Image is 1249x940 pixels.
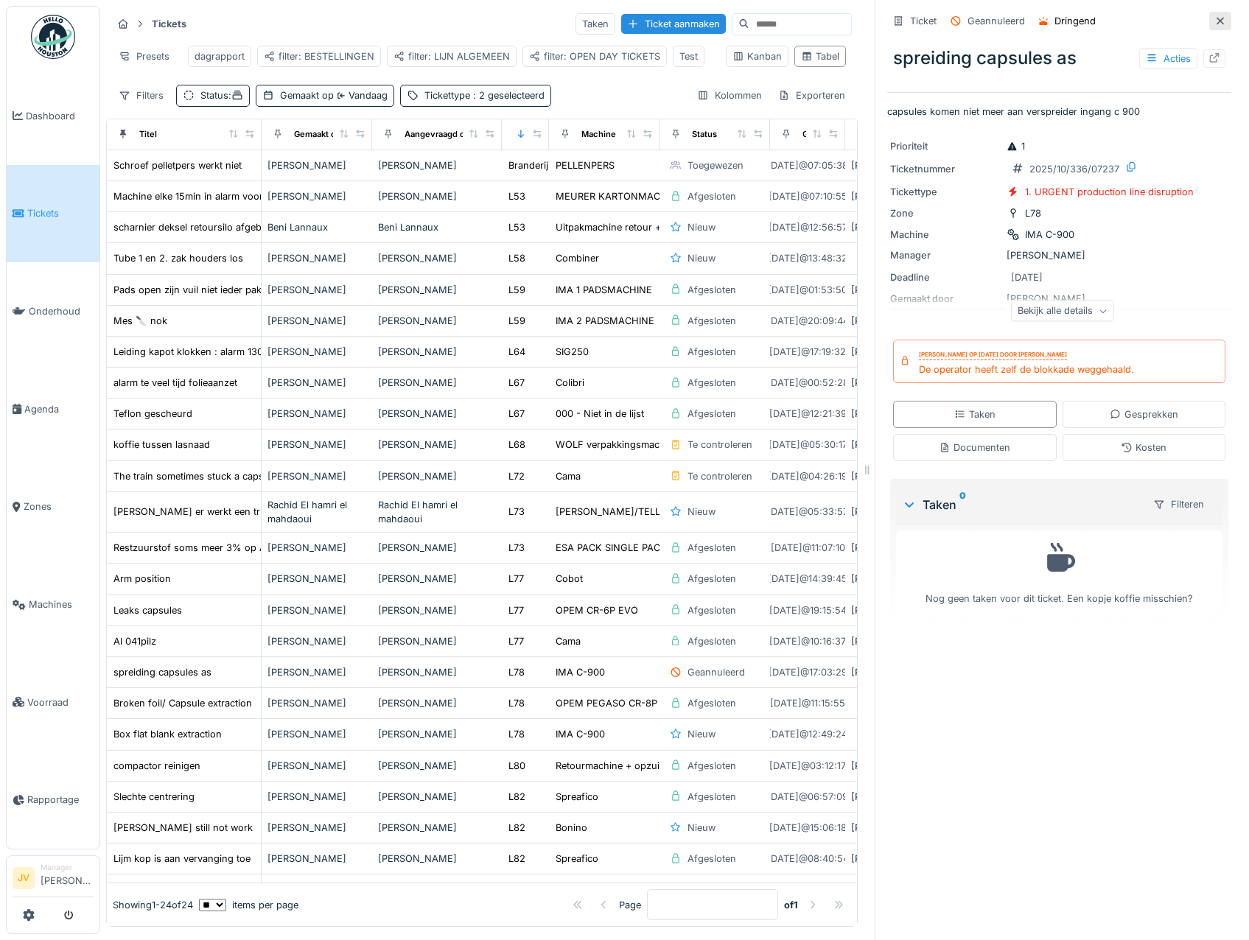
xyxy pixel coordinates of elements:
[851,376,960,390] div: [PERSON_NAME]
[556,283,652,297] div: IMA 1 PADSMACHINE
[890,139,1001,153] div: Prioriteit
[24,499,94,513] span: Zones
[851,790,960,804] div: [PERSON_NAME]
[769,345,846,359] div: [DATE] @ 17:19:32
[294,128,349,141] div: Gemaakt door
[1011,270,1043,284] div: [DATE]
[770,696,845,710] div: [DATE] @ 11:15:55
[113,634,156,648] div: Al 041pilz
[851,314,960,328] div: [PERSON_NAME]
[851,603,960,617] div: [PERSON_NAME]
[767,852,849,866] div: [DATE] @ 08:40:54
[267,498,366,526] div: Rachid El hamri el mahdaoui
[688,345,736,359] div: Afgesloten
[1025,206,1041,220] div: L78
[13,867,35,889] li: JV
[688,314,736,328] div: Afgesloten
[556,852,598,866] div: Spreafico
[851,821,960,835] div: [PERSON_NAME]
[769,438,847,452] div: [DATE] @ 05:30:17
[688,790,736,804] div: Afgesloten
[267,852,366,866] div: [PERSON_NAME]
[27,695,94,709] span: Voorraad
[508,852,525,866] div: L82
[688,852,736,866] div: Afgesloten
[267,158,366,172] div: [PERSON_NAME]
[679,49,698,63] div: Test
[29,304,94,318] span: Onderhoud
[688,376,736,390] div: Afgesloten
[378,790,496,804] div: [PERSON_NAME]
[267,314,366,328] div: [PERSON_NAME]
[769,220,847,234] div: [DATE] @ 12:56:57
[621,14,726,34] div: Ticket aanmaken
[1054,14,1096,28] div: Dringend
[1025,185,1194,199] div: 1. URGENT production line disruption
[378,696,496,710] div: [PERSON_NAME]
[113,251,243,265] div: Tube 1 en 2. zak houders los
[267,407,366,421] div: [PERSON_NAME]
[1029,162,1119,176] div: 2025/10/336/07237
[508,572,524,586] div: L77
[556,572,583,586] div: Cobot
[113,158,242,172] div: Schroef pelletpers werkt niet
[1147,494,1211,515] div: Filteren
[767,158,848,172] div: [DATE] @ 07:05:38
[688,821,716,835] div: Nieuw
[7,67,99,165] a: Dashboard
[688,189,736,203] div: Afgesloten
[769,665,847,679] div: [DATE] @ 17:03:29
[784,898,798,912] strong: of 1
[267,469,366,483] div: [PERSON_NAME]
[508,665,525,679] div: L78
[771,541,845,555] div: [DATE] @ 11:07:10
[13,862,94,897] a: JV Manager[PERSON_NAME]
[688,283,736,297] div: Afgesloten
[113,541,266,555] div: Restzuurstof soms meer 3% op A
[954,407,996,421] div: Taken
[959,496,966,513] sup: 0
[890,162,1001,176] div: Ticketnummer
[688,603,736,617] div: Afgesloten
[7,458,99,556] a: Zones
[769,603,847,617] div: [DATE] @ 19:15:54
[267,541,366,555] div: [PERSON_NAME]
[378,572,496,586] div: [PERSON_NAME]
[113,852,251,866] div: Lijm kop is aan vervanging toe
[688,251,716,265] div: Nieuw
[769,189,847,203] div: [DATE] @ 07:10:55
[113,283,269,297] div: Pads open zijn vuil niet ieder pakje
[529,49,660,63] div: filter: OPEN DAY TICKETS
[378,407,496,421] div: [PERSON_NAME]
[556,505,672,519] div: [PERSON_NAME]/TELLER
[556,407,644,421] div: 000 - Niet in de lijst
[692,128,717,141] div: Status
[508,603,524,617] div: L77
[267,727,366,741] div: [PERSON_NAME]
[1110,407,1178,421] div: Gesprekken
[508,314,525,328] div: L59
[508,790,525,804] div: L82
[267,572,366,586] div: [PERSON_NAME]
[767,314,849,328] div: [DATE] @ 20:09:44
[7,653,99,751] a: Voorraad
[378,541,496,555] div: [PERSON_NAME]
[146,17,192,31] strong: Tickets
[378,727,496,741] div: [PERSON_NAME]
[851,220,960,234] div: [PERSON_NAME]
[688,541,736,555] div: Afgesloten
[508,220,525,234] div: L53
[508,407,525,421] div: L67
[113,572,171,586] div: Arm position
[1025,228,1074,242] div: IMA C-900
[264,49,374,63] div: filter: BESTELLINGEN
[851,759,960,773] div: [PERSON_NAME]
[267,696,366,710] div: [PERSON_NAME]
[27,206,94,220] span: Tickets
[113,696,252,710] div: Broken foil/ Capsule extraction
[113,314,167,328] div: Mes 🔪 nok
[619,898,641,912] div: Page
[801,49,839,63] div: Tabel
[378,345,496,359] div: [PERSON_NAME]
[280,88,388,102] div: Gemaakt op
